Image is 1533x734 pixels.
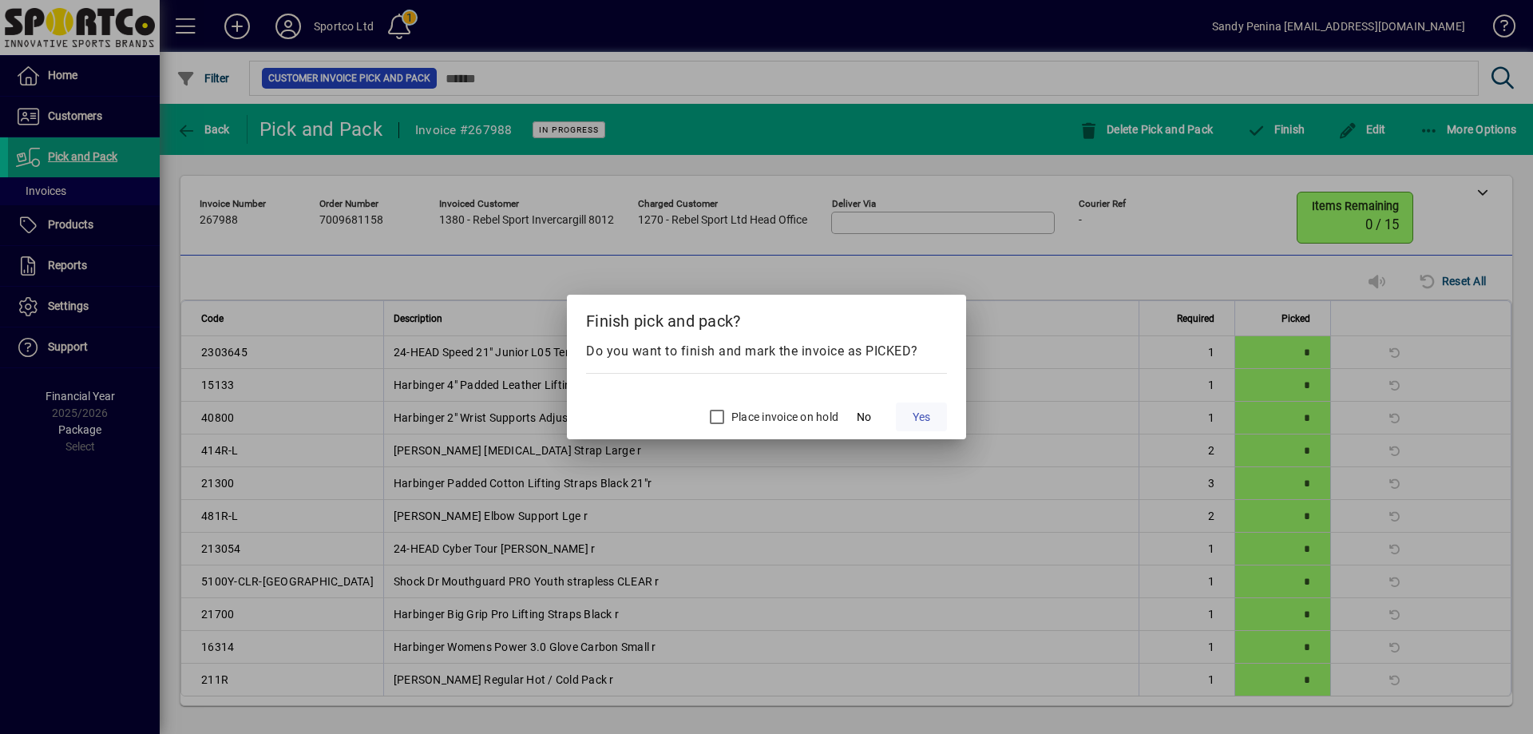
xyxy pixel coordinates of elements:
[896,403,947,431] button: Yes
[913,409,930,426] span: Yes
[728,409,838,425] label: Place invoice on hold
[857,409,871,426] span: No
[838,403,889,431] button: No
[586,342,947,361] div: Do you want to finish and mark the invoice as PICKED?
[567,295,966,341] h2: Finish pick and pack?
